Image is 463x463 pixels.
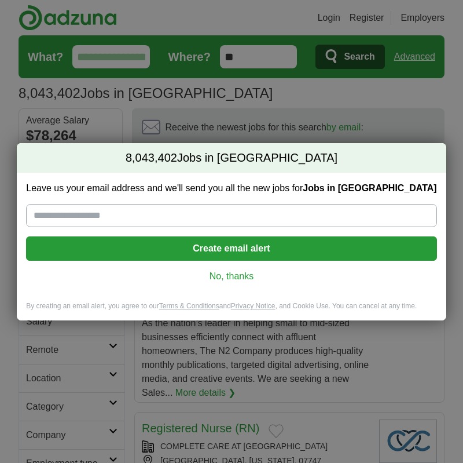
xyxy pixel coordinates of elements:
[159,302,219,310] a: Terms & Conditions
[303,183,436,193] strong: Jobs in [GEOGRAPHIC_DATA]
[35,270,427,283] a: No, thanks
[26,182,436,195] label: Leave us your email address and we'll send you all the new jobs for
[26,236,436,261] button: Create email alert
[17,143,446,173] h2: Jobs in [GEOGRAPHIC_DATA]
[231,302,275,310] a: Privacy Notice
[126,150,177,166] span: 8,043,402
[17,301,446,320] div: By creating an email alert, you agree to our and , and Cookie Use. You can cancel at any time.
